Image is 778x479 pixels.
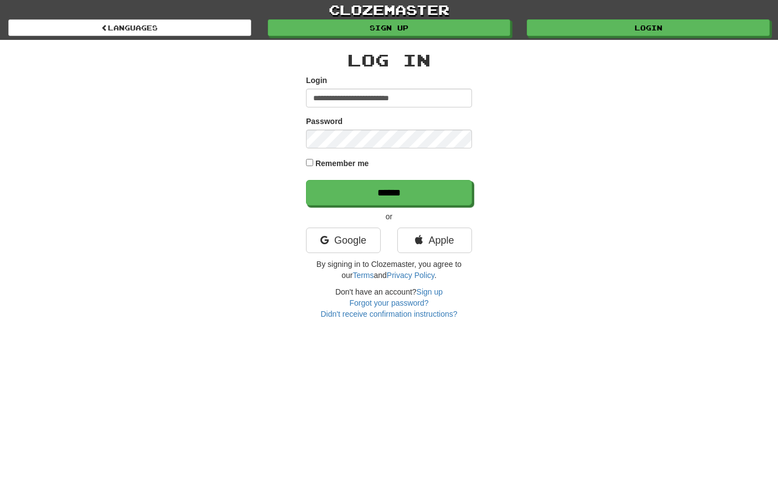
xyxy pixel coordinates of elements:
a: Google [306,228,381,253]
h2: Log In [306,51,472,69]
label: Password [306,116,343,127]
a: Sign up [268,19,511,36]
a: Login [527,19,770,36]
label: Login [306,75,327,86]
a: Apple [397,228,472,253]
a: Privacy Policy [387,271,434,280]
p: or [306,211,472,222]
a: Didn't receive confirmation instructions? [320,310,457,318]
a: Sign up [417,287,443,296]
div: Don't have an account? [306,286,472,320]
a: Terms [352,271,374,280]
p: By signing in to Clozemaster, you agree to our and . [306,259,472,281]
a: Languages [8,19,251,36]
label: Remember me [315,158,369,169]
a: Forgot your password? [349,298,428,307]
